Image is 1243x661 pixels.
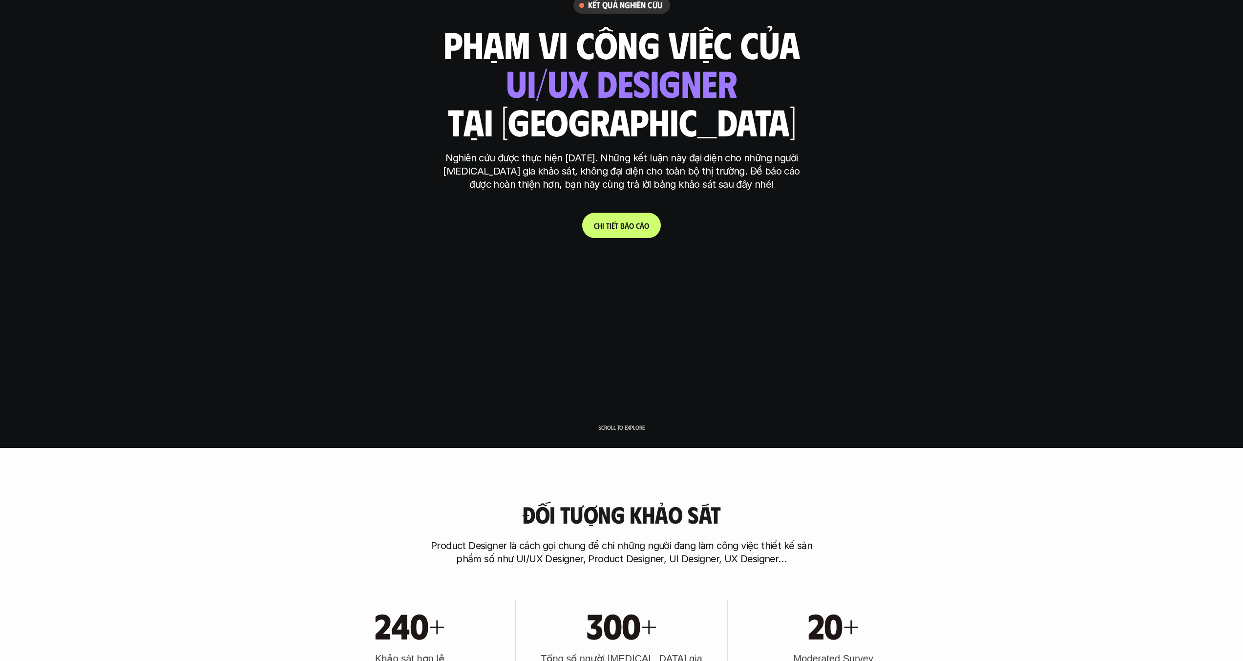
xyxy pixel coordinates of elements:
[587,604,656,646] h1: 300+
[615,221,618,230] span: t
[611,221,615,230] span: ế
[606,221,610,230] span: t
[640,221,644,230] span: á
[610,221,611,230] span: i
[808,604,859,646] h1: 20+
[375,604,444,646] h1: 240+
[582,213,661,238] a: Chitiếtbáocáo
[602,221,604,230] span: i
[426,539,817,566] p: Product Designer là cách gọi chung để chỉ những người đang làm công việc thiết kế sản phẩm số như...
[625,221,629,230] span: á
[439,152,805,191] p: Nghiên cứu được thực hiện [DATE]. Những kết luận này đại diện cho những người [MEDICAL_DATA] gia ...
[447,101,796,142] h1: tại [GEOGRAPHIC_DATA]
[443,23,800,65] h1: phạm vi công việc của
[620,221,625,230] span: b
[598,221,602,230] span: h
[522,502,720,528] h3: Đối tượng khảo sát
[594,221,598,230] span: C
[598,424,645,431] p: Scroll to explore
[636,221,640,230] span: c
[644,221,649,230] span: o
[629,221,634,230] span: o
